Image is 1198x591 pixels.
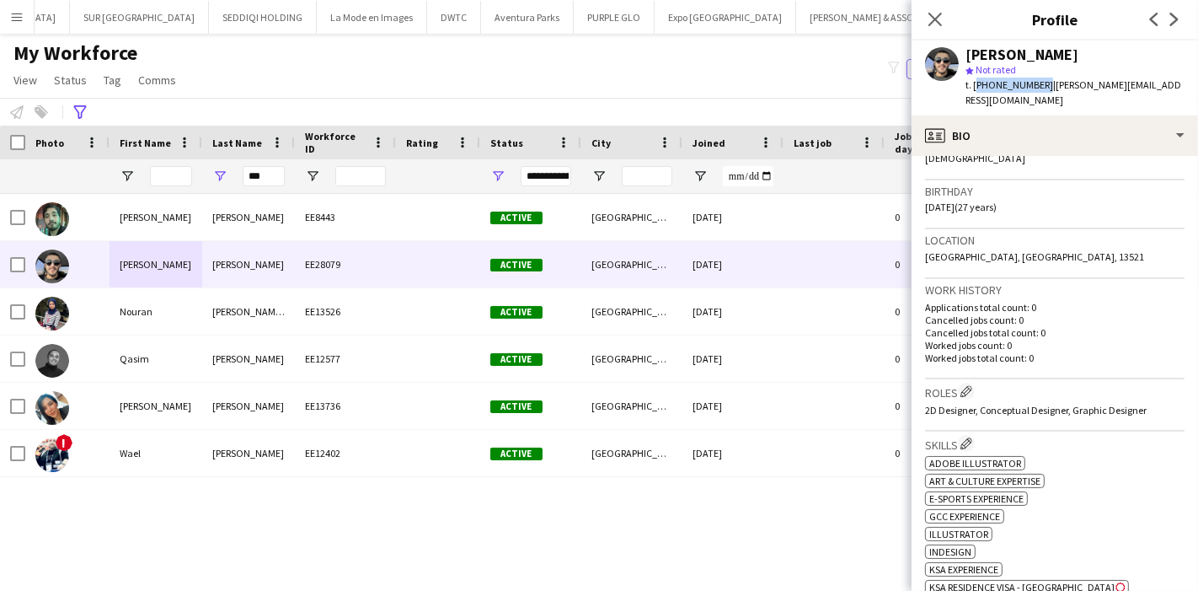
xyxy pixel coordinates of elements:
[70,1,209,34] button: SUR [GEOGRAPHIC_DATA]
[693,137,725,149] span: Joined
[925,282,1185,298] h3: Work history
[925,326,1185,339] p: Cancelled jobs total count: 0
[110,288,202,335] div: Nouran
[70,102,90,122] app-action-btn: Advanced filters
[490,137,523,149] span: Status
[794,137,832,149] span: Last job
[591,137,611,149] span: City
[35,250,69,283] img: Mohammed Ahmad
[581,194,682,240] div: [GEOGRAPHIC_DATA]
[693,169,708,184] button: Open Filter Menu
[682,194,784,240] div: [DATE]
[54,73,87,88] span: Status
[490,448,543,460] span: Active
[574,1,655,34] button: PURPLE GLO
[885,383,994,429] div: 0
[925,339,1185,352] p: Worked jobs count: 0
[35,202,69,236] img: Ahmad Rahman
[110,336,202,382] div: Qasim
[295,194,396,240] div: EE8443
[212,169,227,184] button: Open Filter Menu
[965,47,1078,62] div: [PERSON_NAME]
[35,297,69,330] img: Nouran Essam Ahmed Fouad Shoukery
[723,166,773,186] input: Joined Filter Input
[581,336,682,382] div: [GEOGRAPHIC_DATA]
[35,137,64,149] span: Photo
[110,241,202,287] div: [PERSON_NAME]
[682,430,784,476] div: [DATE]
[481,1,574,34] button: Aventura Parks
[581,241,682,287] div: [GEOGRAPHIC_DATA]
[929,457,1021,470] span: Adobe Illustrator
[965,78,1053,91] span: t. [PHONE_NUMBER]
[622,166,672,186] input: City Filter Input
[305,169,320,184] button: Open Filter Menu
[202,288,295,335] div: [PERSON_NAME] [PERSON_NAME] Shoukery
[929,492,1024,505] span: E-sports experience
[120,169,135,184] button: Open Filter Menu
[305,130,366,155] span: Workforce ID
[925,184,1185,199] h3: Birthday
[104,73,121,88] span: Tag
[682,383,784,429] div: [DATE]
[895,130,964,155] span: Jobs (last 90 days)
[212,137,262,149] span: Last Name
[912,116,1198,156] div: Bio
[591,169,607,184] button: Open Filter Menu
[110,430,202,476] div: Wael
[885,194,994,240] div: 0
[490,169,505,184] button: Open Filter Menu
[35,344,69,378] img: Qasim Ahmed
[925,301,1185,314] p: Applications total count: 0
[110,194,202,240] div: [PERSON_NAME]
[925,250,1144,263] span: [GEOGRAPHIC_DATA], [GEOGRAPHIC_DATA], 13521
[427,1,481,34] button: DWTC
[490,212,543,224] span: Active
[317,1,427,34] button: La Mode en Images
[885,288,994,335] div: 0
[209,1,317,34] button: SEDDIQI HOLDING
[97,69,128,91] a: Tag
[885,336,994,382] div: 0
[929,475,1040,487] span: Art & Culture Expertise
[925,383,1185,400] h3: Roles
[796,1,976,34] button: [PERSON_NAME] & ASSOCIATES KSA
[202,430,295,476] div: [PERSON_NAME]
[682,336,784,382] div: [DATE]
[110,383,202,429] div: [PERSON_NAME]
[929,528,988,540] span: Illustrator
[47,69,94,91] a: Status
[925,233,1185,248] h3: Location
[131,69,183,91] a: Comms
[655,1,796,34] button: Expo [GEOGRAPHIC_DATA]
[295,430,396,476] div: EE12402
[682,288,784,335] div: [DATE]
[490,306,543,319] span: Active
[682,241,784,287] div: [DATE]
[295,241,396,287] div: EE28079
[965,78,1181,106] span: | [PERSON_NAME][EMAIL_ADDRESS][DOMAIN_NAME]
[295,288,396,335] div: EE13526
[912,8,1198,30] h3: Profile
[295,383,396,429] div: EE13736
[925,404,1147,416] span: 2D Designer, Conceptual Designer, Graphic Designer
[56,434,72,451] span: !
[202,241,295,287] div: [PERSON_NAME]
[885,430,994,476] div: 0
[925,352,1185,364] p: Worked jobs total count: 0
[581,288,682,335] div: [GEOGRAPHIC_DATA]
[150,166,192,186] input: First Name Filter Input
[243,166,285,186] input: Last Name Filter Input
[925,152,1025,164] span: [DEMOGRAPHIC_DATA]
[295,336,396,382] div: EE12577
[925,314,1185,326] p: Cancelled jobs count: 0
[138,73,176,88] span: Comms
[976,63,1016,76] span: Not rated
[581,383,682,429] div: [GEOGRAPHIC_DATA]
[13,40,137,66] span: My Workforce
[925,201,997,213] span: [DATE] (27 years)
[581,430,682,476] div: [GEOGRAPHIC_DATA]
[490,400,543,413] span: Active
[406,137,438,149] span: Rating
[35,391,69,425] img: Rana Fahmy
